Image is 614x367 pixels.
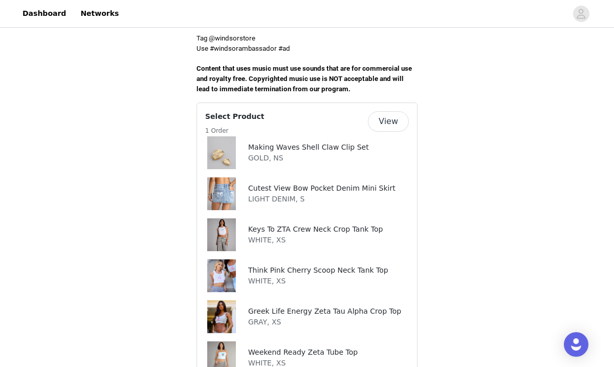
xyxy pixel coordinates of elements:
[248,276,388,287] p: WHITE, XS
[205,111,265,122] h4: Select Product
[207,218,236,251] img: Keys To ZTA Crew Neck Crop Tank Top
[196,65,413,93] span: Content that uses music must use sounds that are for commercial use and royalty free. Copyrighted...
[74,2,125,25] a: Networks
[248,194,396,205] p: LIGHT DENIM, S
[248,347,358,358] h4: Weekend Ready Zeta Tube Top
[248,224,383,235] h4: Keys To ZTA Crew Neck Crop Tank Top
[207,136,236,169] img: Making Waves Shell Claw Clip Set
[248,153,369,164] p: GOLD, NS
[248,265,388,276] h4: Think Pink Cherry Scoop Neck Tank Top
[196,34,255,42] span: Tag @windsorstore
[248,142,369,153] h4: Making Waves Shell Claw Clip Set
[248,317,401,328] p: GRAY, XS
[207,259,236,292] img: Think Pink Cherry Scoop Neck Tank Top
[248,235,383,246] p: WHITE, XS
[564,332,588,357] div: Open Intercom Messenger
[368,111,409,132] button: View
[248,183,396,194] h4: Cutest View Bow Pocket Denim Mini Skirt
[248,306,401,317] h4: Greek Life Energy Zeta Tau Alpha Crop Top
[196,45,290,52] span: Use #windsorambassador #ad
[207,177,236,210] img: Cutest View Bow Pocket Denim Mini Skirt
[207,300,236,333] img: Greek Life Energy Zeta Tau Alpha Crop Top
[16,2,72,25] a: Dashboard
[205,126,265,135] h5: 1 Order
[576,6,586,22] div: avatar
